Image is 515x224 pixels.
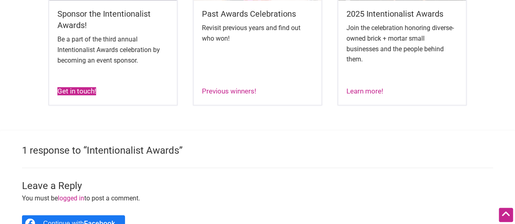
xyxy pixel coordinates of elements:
[346,87,383,95] a: Learn more!
[57,34,169,65] p: Be a part of the third annual Intentionalist Awards celebration by becoming an event sponsor.
[346,23,458,64] p: Join the celebration honoring diverse-owned brick + mortar small businesses and the people behind...
[202,8,313,20] h5: Past Awards Celebrations
[57,8,169,31] h5: Sponsor the Intentionalist Awards!
[499,208,513,222] div: Scroll Back to Top
[202,23,313,43] p: Revisit previous years and find out who won!
[202,87,256,95] a: Previous winners!
[58,194,84,202] a: logged in
[346,8,458,20] h5: 2025 Intentionalist Awards
[22,193,493,203] p: You must be to post a comment.
[57,87,96,95] a: Get in touch!
[22,144,493,158] h2: 1 response to “Intentionalist Awards”
[22,179,493,193] h3: Leave a Reply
